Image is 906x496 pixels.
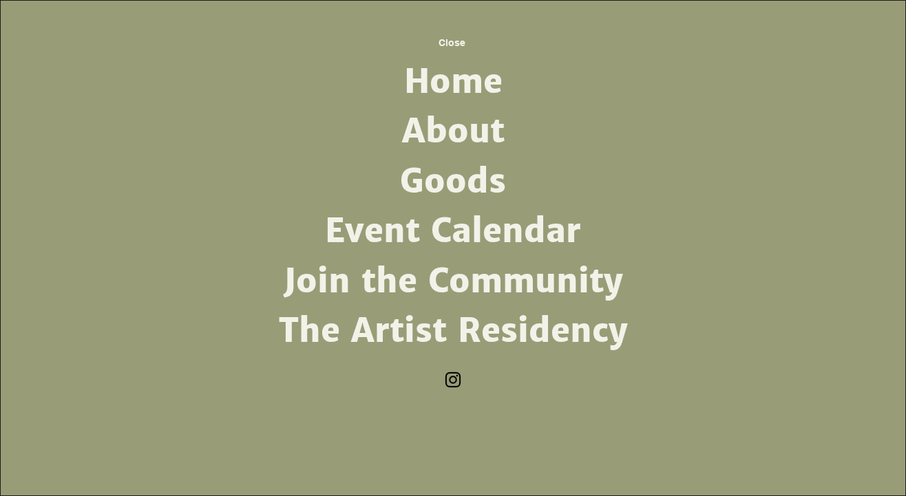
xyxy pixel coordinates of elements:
a: The Artist Residency [273,306,633,356]
nav: Site [273,57,633,356]
button: Close [414,28,489,57]
img: Instagram [443,369,463,390]
span: Close [439,37,465,48]
ul: Social Bar [443,369,463,390]
a: About [273,107,633,156]
a: Join the Community [273,257,633,306]
a: Event Calendar [273,206,633,256]
a: Home [273,57,633,107]
a: Goods [273,157,633,206]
